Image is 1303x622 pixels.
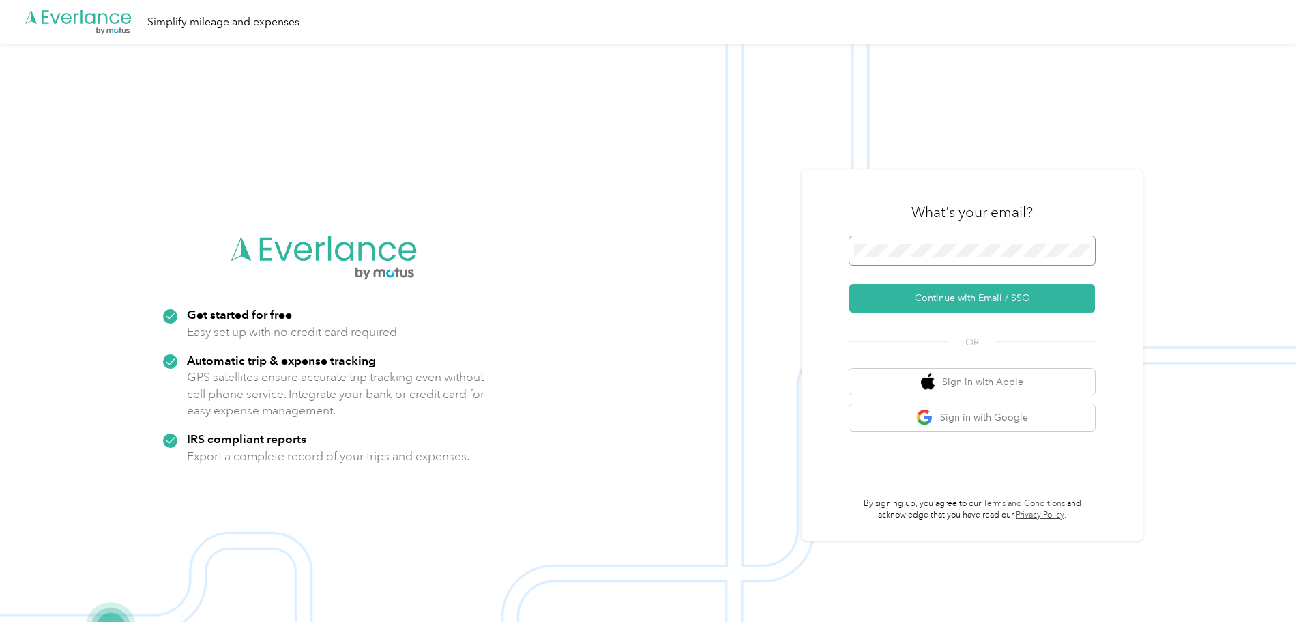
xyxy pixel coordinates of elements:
[1016,510,1064,520] a: Privacy Policy
[187,432,306,446] strong: IRS compliant reports
[911,203,1033,222] h3: What's your email?
[849,284,1095,313] button: Continue with Email / SSO
[187,353,376,367] strong: Automatic trip & expense tracking
[983,498,1065,509] a: Terms and Conditions
[849,369,1095,395] button: apple logoSign in with Apple
[921,373,935,391] img: apple logo
[187,369,485,419] p: GPS satellites ensure accurate trip tracking even without cell phone service. Integrate your bank...
[849,404,1095,431] button: google logoSign in with Google
[187,324,397,341] p: Easy set up with no credit card required
[147,14,299,31] div: Simplify mileage and expenses
[948,335,996,350] span: OR
[187,448,469,465] p: Export a complete record of your trips and expenses.
[916,409,933,426] img: google logo
[187,307,292,322] strong: Get started for free
[849,498,1095,522] p: By signing up, you agree to our and acknowledge that you have read our .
